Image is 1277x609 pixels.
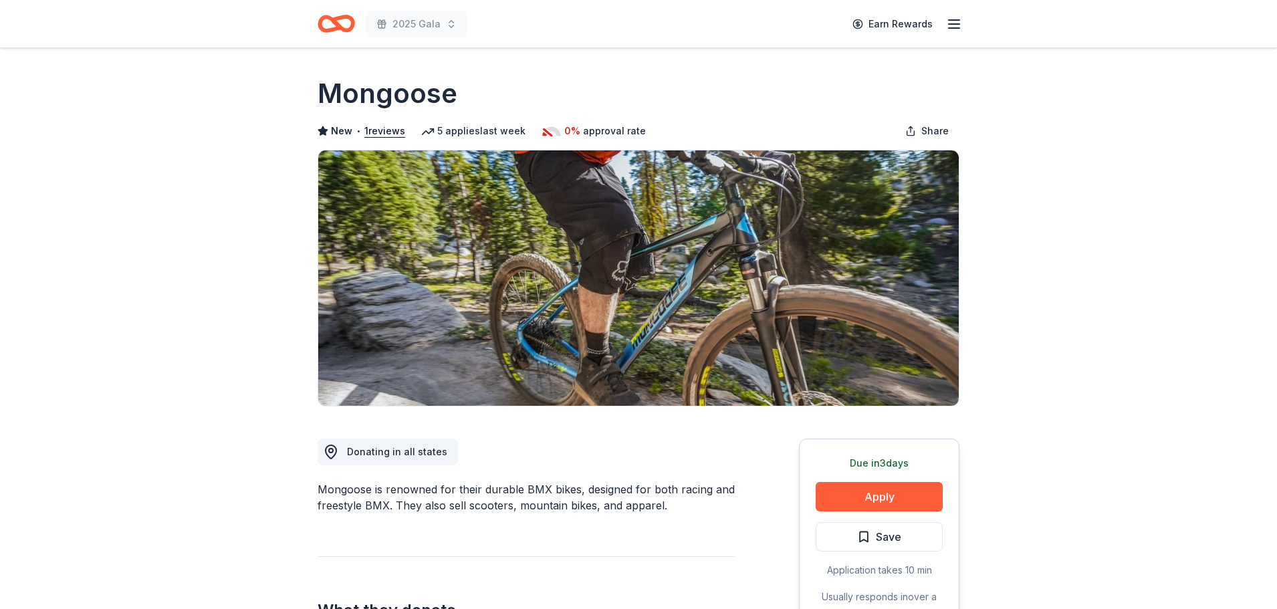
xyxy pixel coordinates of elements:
[318,481,735,513] div: Mongoose is renowned for their durable BMX bikes, designed for both racing and freestyle BMX. The...
[816,522,943,552] button: Save
[318,150,959,406] img: Image for Mongoose
[392,16,441,32] span: 2025 Gala
[921,123,949,139] span: Share
[583,123,646,139] span: approval rate
[421,123,526,139] div: 5 applies last week
[356,126,361,136] span: •
[331,123,352,139] span: New
[895,118,959,144] button: Share
[364,123,405,139] button: 1reviews
[816,482,943,511] button: Apply
[366,11,467,37] button: 2025 Gala
[816,455,943,471] div: Due in 3 days
[816,562,943,578] div: Application takes 10 min
[564,123,580,139] span: 0%
[318,8,355,39] a: Home
[318,75,457,112] h1: Mongoose
[876,528,901,545] span: Save
[347,446,447,457] span: Donating in all states
[844,12,941,36] a: Earn Rewards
